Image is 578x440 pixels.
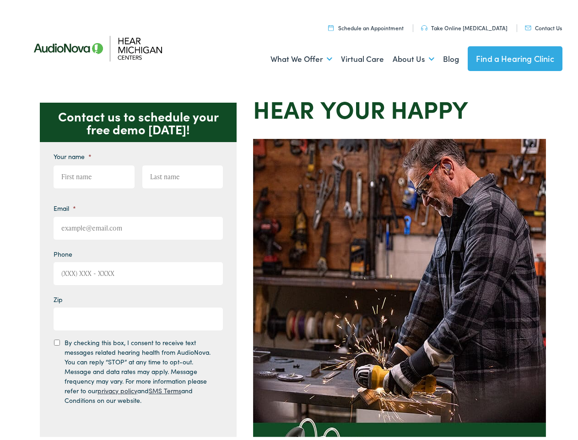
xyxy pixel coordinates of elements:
[149,383,181,392] a: SMS Terms
[393,39,434,73] a: About Us
[270,39,332,73] a: What We Offer
[54,259,223,282] input: (XXX) XXX - XXXX
[40,100,237,139] p: Contact us to schedule your free demo [DATE]!
[54,201,76,209] label: Email
[142,163,223,186] input: Last name
[54,149,92,158] label: Your name
[54,292,63,301] label: Zip
[468,44,562,68] a: Find a Hearing Clinic
[320,89,468,122] strong: your Happy
[328,22,334,28] img: utility icon
[421,22,427,28] img: utility icon
[341,39,384,73] a: Virtual Care
[97,383,137,392] a: privacy policy
[253,89,314,122] strong: Hear
[54,247,72,255] label: Phone
[65,335,215,402] label: By checking this box, I consent to receive text messages related hearing health from AudioNova. Y...
[443,39,459,73] a: Blog
[54,214,223,237] input: example@email.com
[525,23,531,27] img: utility icon
[421,21,508,29] a: Take Online [MEDICAL_DATA]
[328,21,404,29] a: Schedule an Appointment
[54,163,135,186] input: First name
[525,21,562,29] a: Contact Us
